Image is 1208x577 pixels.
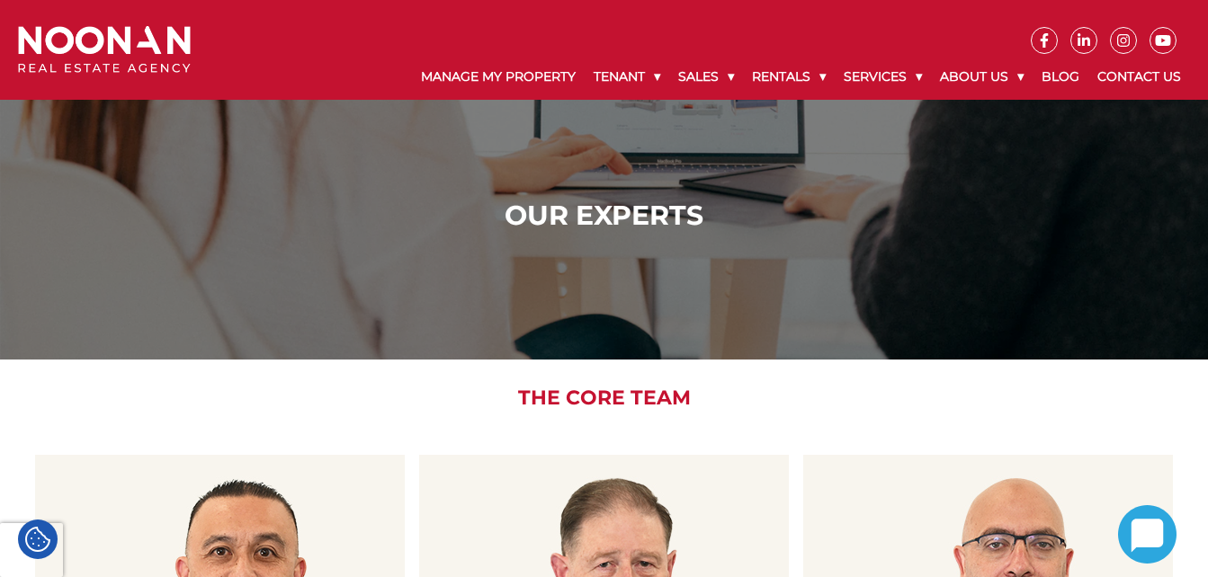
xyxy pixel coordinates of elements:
a: Sales [669,54,743,100]
a: Contact Us [1088,54,1190,100]
a: Tenant [585,54,669,100]
h2: The Core Team [22,386,1186,410]
a: Rentals [743,54,835,100]
a: Services [835,54,931,100]
div: Cookie Settings [18,519,58,559]
img: Noonan Real Estate Agency [18,26,191,74]
h1: Our Experts [22,200,1186,232]
a: Blog [1033,54,1088,100]
a: About Us [931,54,1033,100]
a: Manage My Property [412,54,585,100]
